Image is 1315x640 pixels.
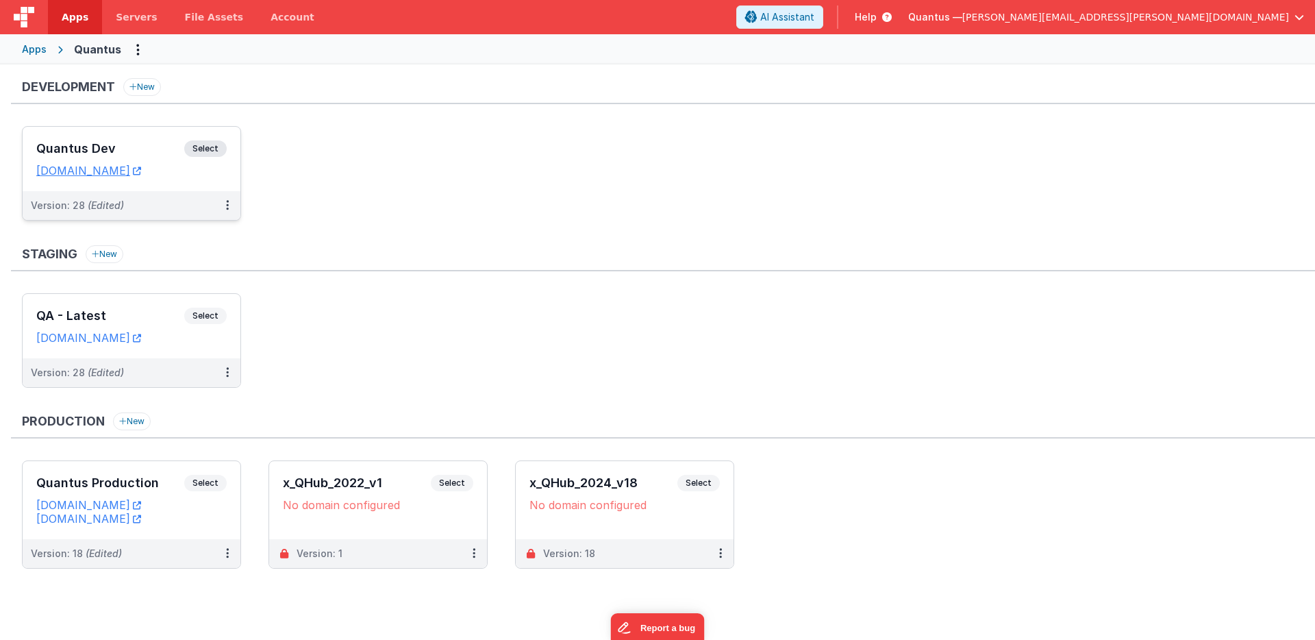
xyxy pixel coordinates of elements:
span: [PERSON_NAME][EMAIL_ADDRESS][PERSON_NAME][DOMAIN_NAME] [962,10,1289,24]
h3: Production [22,415,105,428]
span: Help [855,10,877,24]
span: (Edited) [86,547,122,559]
a: [DOMAIN_NAME] [36,512,141,526]
a: [DOMAIN_NAME] [36,164,141,177]
div: Apps [22,42,47,56]
span: (Edited) [88,199,124,211]
h3: Development [22,80,115,94]
h3: x_QHub_2024_v18 [529,476,677,490]
h3: Staging [22,247,77,261]
span: Select [431,475,473,491]
div: No domain configured [529,498,720,512]
div: Version: 18 [543,547,595,561]
a: [DOMAIN_NAME] [36,331,141,345]
div: Version: 1 [297,547,342,561]
button: AI Assistant [736,5,823,29]
span: AI Assistant [760,10,814,24]
h3: QA - Latest [36,309,184,323]
span: Select [184,140,227,157]
span: File Assets [185,10,244,24]
span: Servers [116,10,157,24]
button: Options [127,38,149,60]
div: Version: 18 [31,547,122,561]
div: Quantus [74,41,121,58]
button: New [86,245,123,263]
a: [DOMAIN_NAME] [36,498,141,512]
h3: x_QHub_2022_v1 [283,476,431,490]
span: (Edited) [88,367,124,378]
h3: Quantus Production [36,476,184,490]
span: Select [184,475,227,491]
span: Select [677,475,720,491]
button: New [113,413,151,430]
div: Version: 28 [31,366,124,380]
div: Version: 28 [31,199,124,212]
span: Quantus — [908,10,962,24]
button: New [123,78,161,96]
span: Apps [62,10,88,24]
span: Select [184,308,227,324]
button: Quantus — [PERSON_NAME][EMAIL_ADDRESS][PERSON_NAME][DOMAIN_NAME] [908,10,1304,24]
div: No domain configured [283,498,473,512]
h3: Quantus Dev [36,142,184,156]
